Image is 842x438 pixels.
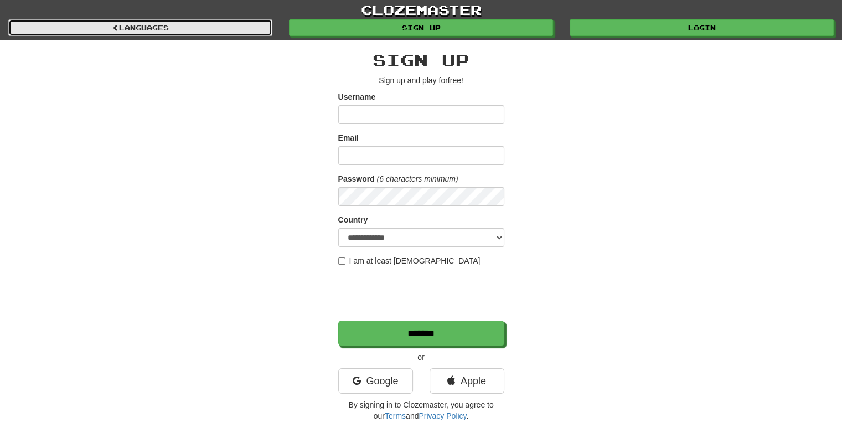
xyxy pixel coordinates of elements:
[338,368,413,394] a: Google
[8,19,272,36] a: Languages
[338,352,504,363] p: or
[430,368,504,394] a: Apple
[419,411,466,420] a: Privacy Policy
[338,399,504,421] p: By signing in to Clozemaster, you agree to our and .
[570,19,834,36] a: Login
[377,174,458,183] em: (6 characters minimum)
[338,257,345,265] input: I am at least [DEMOGRAPHIC_DATA]
[338,51,504,69] h2: Sign up
[338,272,507,315] iframe: reCAPTCHA
[338,91,376,102] label: Username
[385,411,406,420] a: Terms
[289,19,553,36] a: Sign up
[448,76,461,85] u: free
[338,255,481,266] label: I am at least [DEMOGRAPHIC_DATA]
[338,214,368,225] label: Country
[338,132,359,143] label: Email
[338,173,375,184] label: Password
[338,75,504,86] p: Sign up and play for !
